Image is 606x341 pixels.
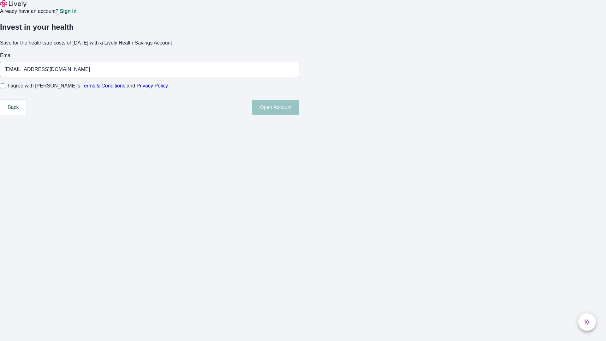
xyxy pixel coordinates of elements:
a: Privacy Policy [137,83,168,88]
span: I agree with [PERSON_NAME]’s and [8,82,168,90]
svg: Lively AI Assistant [584,319,590,325]
button: chat [578,313,596,331]
a: Sign in [60,9,76,14]
a: Terms & Conditions [81,83,125,88]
